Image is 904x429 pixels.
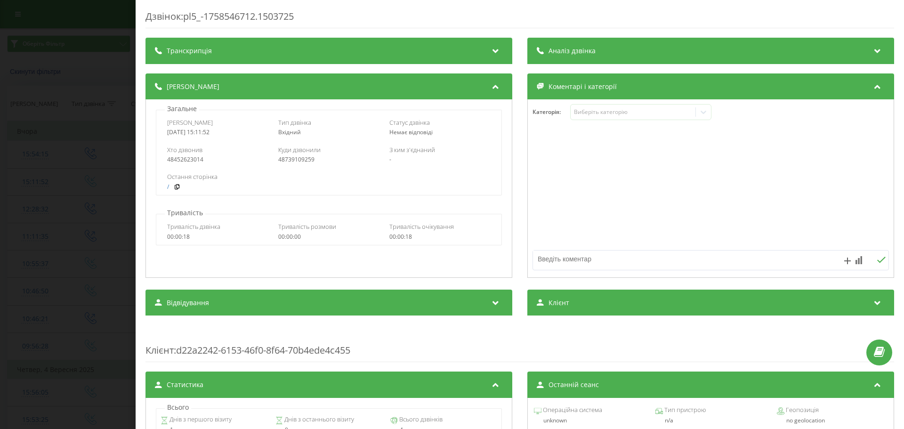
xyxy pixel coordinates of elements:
div: n/a [655,417,766,424]
div: Виберіть категорію [574,108,692,116]
span: Днів з останнього візиту [283,415,354,424]
span: Геопозиція [784,405,819,415]
div: unknown [534,417,645,424]
p: Загальне [165,104,199,113]
span: Відвідування [167,298,209,308]
span: Куди дзвонили [278,146,321,154]
span: Днів з першого візиту [168,415,232,424]
span: Хто дзвонив [167,146,202,154]
div: 00:00:00 [278,234,379,240]
div: : d22a2242-6153-46f0-8f64-70b4ede4c455 [145,325,894,362]
span: Тривалість дзвінка [167,222,220,231]
span: Вхідний [278,128,301,136]
span: Клієнт [145,344,174,356]
span: Тривалість розмови [278,222,336,231]
span: [PERSON_NAME] [167,118,213,127]
span: Тип дзвінка [278,118,311,127]
div: no geolocation [777,417,888,424]
p: Тривалість [165,208,205,218]
span: Тип пристрою [663,405,706,415]
span: Статус дзвінка [389,118,430,127]
div: 48739109259 [278,156,379,163]
h4: Категорія : [533,109,570,115]
span: Остання сторінка [167,172,218,181]
p: Всього [165,403,191,412]
span: Всього дзвінків [398,415,443,424]
div: 00:00:18 [389,234,491,240]
span: Тривалість очікування [389,222,454,231]
span: З ким з'єднаний [389,146,435,154]
div: 00:00:18 [167,234,268,240]
div: [DATE] 15:11:52 [167,129,268,136]
div: 48452623014 [167,156,268,163]
span: Немає відповіді [389,128,433,136]
a: / [167,184,169,190]
div: - [389,156,491,163]
span: [PERSON_NAME] [167,82,219,91]
span: Статистика [167,380,203,389]
span: Клієнт [549,298,569,308]
div: Дзвінок : pl5_-1758546712.1503725 [145,10,894,28]
span: Транскрипція [167,46,212,56]
span: Операційна система [541,405,602,415]
span: Аналіз дзвінка [549,46,596,56]
span: Коментарі і категорії [549,82,617,91]
span: Останній сеанс [549,380,599,389]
